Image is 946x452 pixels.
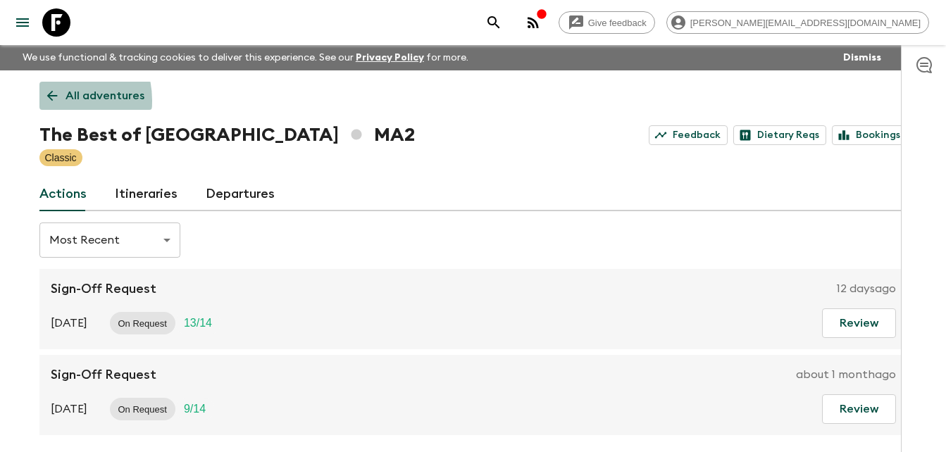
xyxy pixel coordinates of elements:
[45,151,77,165] p: Classic
[110,318,175,329] span: On Request
[822,308,896,338] button: Review
[39,82,152,110] a: All adventures
[115,177,178,211] a: Itineraries
[51,366,156,383] p: Sign-Off Request
[66,87,144,104] p: All adventures
[51,280,156,297] p: Sign-Off Request
[39,121,415,149] h1: The Best of [GEOGRAPHIC_DATA] MA2
[356,53,424,63] a: Privacy Policy
[822,394,896,424] button: Review
[666,11,929,34] div: [PERSON_NAME][EMAIL_ADDRESS][DOMAIN_NAME]
[175,398,214,420] div: Trip Fill
[480,8,508,37] button: search adventures
[840,48,885,68] button: Dismiss
[184,315,212,332] p: 13 / 14
[184,401,206,418] p: 9 / 14
[837,280,896,297] p: 12 days ago
[39,177,87,211] a: Actions
[39,220,180,260] div: Most Recent
[733,125,826,145] a: Dietary Reqs
[8,8,37,37] button: menu
[796,366,896,383] p: about 1 month ago
[175,312,220,334] div: Trip Fill
[649,125,728,145] a: Feedback
[559,11,655,34] a: Give feedback
[580,18,654,28] span: Give feedback
[51,401,87,418] p: [DATE]
[832,125,907,145] a: Bookings
[17,45,474,70] p: We use functional & tracking cookies to deliver this experience. See our for more.
[206,177,275,211] a: Departures
[51,315,87,332] p: [DATE]
[110,404,175,415] span: On Request
[683,18,928,28] span: [PERSON_NAME][EMAIL_ADDRESS][DOMAIN_NAME]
